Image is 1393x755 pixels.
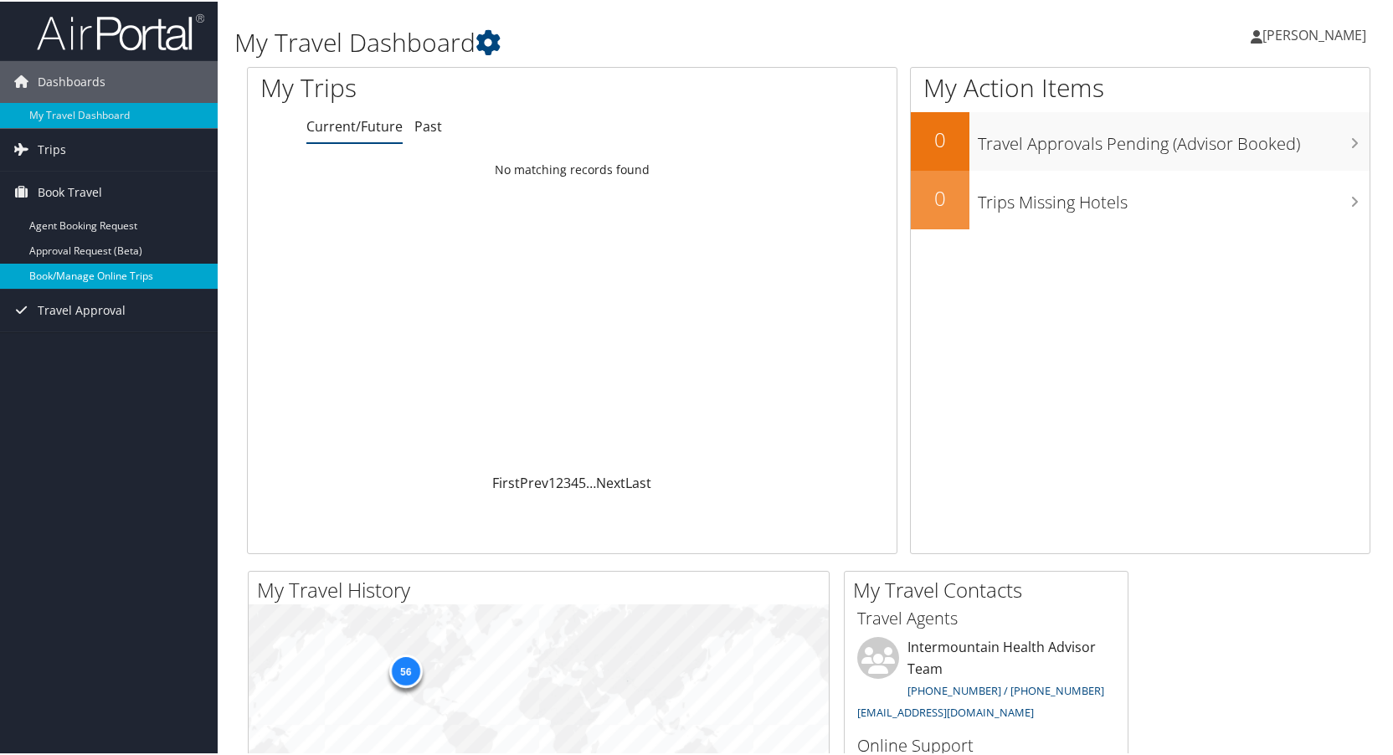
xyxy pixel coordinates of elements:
[911,110,1370,169] a: 0Travel Approvals Pending (Advisor Booked)
[306,116,403,134] a: Current/Future
[234,23,1000,59] h1: My Travel Dashboard
[38,127,66,169] span: Trips
[571,472,578,490] a: 4
[907,681,1104,696] a: [PHONE_NUMBER] / [PHONE_NUMBER]
[388,653,422,686] div: 56
[38,288,126,330] span: Travel Approval
[548,472,556,490] a: 1
[849,635,1123,725] li: Intermountain Health Advisor Team
[248,153,897,183] td: No matching records found
[911,182,969,211] h2: 0
[978,122,1370,154] h3: Travel Approvals Pending (Advisor Booked)
[586,472,596,490] span: …
[857,605,1115,629] h3: Travel Agents
[978,181,1370,213] h3: Trips Missing Hotels
[37,11,204,50] img: airportal-logo.png
[853,574,1128,603] h2: My Travel Contacts
[520,472,548,490] a: Prev
[1262,24,1366,43] span: [PERSON_NAME]
[414,116,442,134] a: Past
[911,169,1370,228] a: 0Trips Missing Hotels
[556,472,563,490] a: 2
[38,59,105,101] span: Dashboards
[911,69,1370,104] h1: My Action Items
[625,472,651,490] a: Last
[492,472,520,490] a: First
[578,472,586,490] a: 5
[596,472,625,490] a: Next
[38,170,102,212] span: Book Travel
[857,703,1034,718] a: [EMAIL_ADDRESS][DOMAIN_NAME]
[563,472,571,490] a: 3
[260,69,614,104] h1: My Trips
[1251,8,1383,59] a: [PERSON_NAME]
[257,574,829,603] h2: My Travel History
[911,124,969,152] h2: 0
